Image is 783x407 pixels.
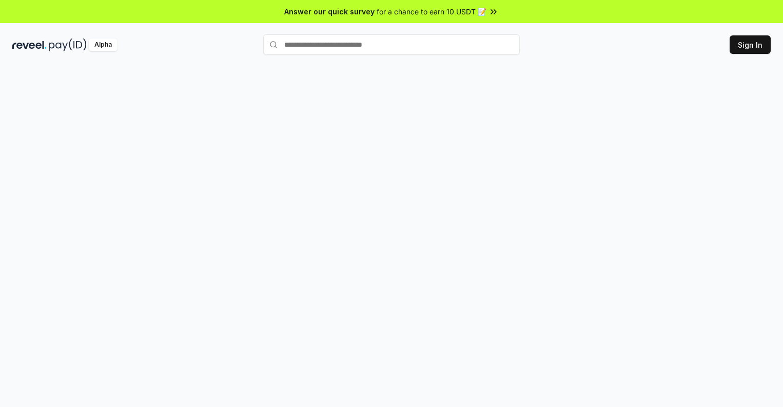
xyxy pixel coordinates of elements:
[49,38,87,51] img: pay_id
[377,6,486,17] span: for a chance to earn 10 USDT 📝
[284,6,375,17] span: Answer our quick survey
[730,35,771,54] button: Sign In
[89,38,118,51] div: Alpha
[12,38,47,51] img: reveel_dark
